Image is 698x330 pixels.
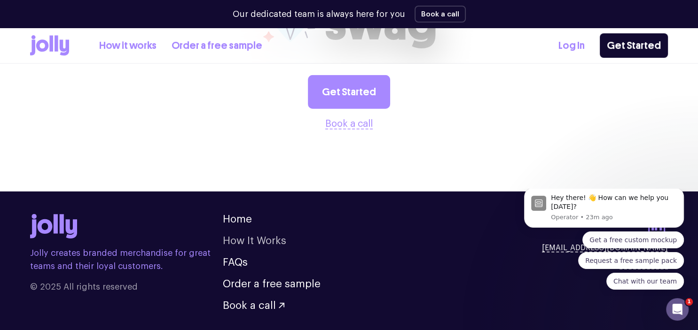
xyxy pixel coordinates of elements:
[41,5,167,23] div: Hey there! 👋 How can we help you [DATE]?
[223,236,286,246] a: How It Works
[30,280,223,293] span: © 2025 All rights reserved
[233,8,405,21] p: Our dedicated team is always here for you
[21,7,36,22] img: Profile image for Operator
[223,214,252,224] a: Home
[600,33,668,58] a: Get Started
[666,298,689,321] iframe: Intercom live chat
[72,43,174,60] button: Quick reply: Get a free custom mockup
[223,257,248,268] a: FAQs
[14,43,174,101] div: Quick reply options
[172,38,262,54] a: Order a free sample
[96,84,174,101] button: Quick reply: Chat with our team
[68,63,174,80] button: Quick reply: Request a free sample pack
[30,246,223,273] p: Jolly creates branded merchandise for great teams and their loyal customers.
[558,38,585,54] a: Log In
[308,75,390,109] a: Get Started
[41,24,167,33] p: Message from Operator, sent 23m ago
[41,5,167,23] div: Message content
[685,298,693,306] span: 1
[223,279,321,289] a: Order a free sample
[510,189,698,295] iframe: Intercom notifications message
[325,116,373,131] button: Book a call
[415,6,466,23] button: Book a call
[99,38,157,54] a: How it works
[223,300,284,311] button: Book a call
[223,300,276,311] span: Book a call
